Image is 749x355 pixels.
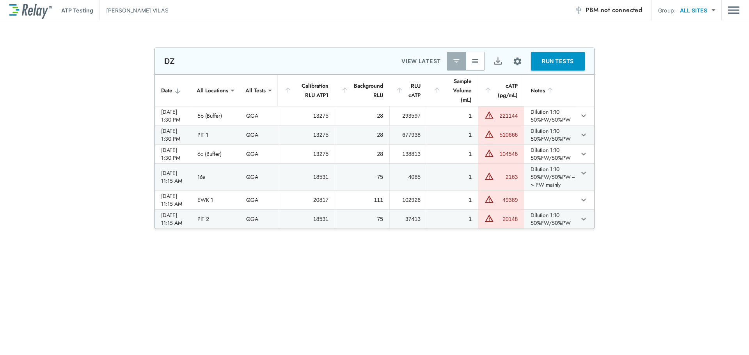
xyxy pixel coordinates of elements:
div: All Tests [240,83,271,98]
div: 1 [433,150,472,158]
td: EWK 1 [191,191,240,209]
div: RLU cATP [396,81,421,100]
img: Warning [485,110,494,120]
div: 75 [341,173,383,181]
td: 16a [191,164,240,190]
img: Warning [485,148,494,158]
td: Dilution 1:10 50%FW/50%PW [524,210,577,228]
div: 28 [341,150,383,158]
p: Group: [658,6,676,14]
img: Settings Icon [513,57,522,66]
div: [DATE] 1:30 PM [161,127,185,143]
img: Latest [453,57,460,65]
div: 18531 [284,215,328,223]
div: 18531 [284,173,328,181]
div: cATP (pg/mL) [484,81,518,100]
button: PBM not connected [572,2,645,18]
button: expand row [577,166,590,180]
span: not connected [601,5,642,14]
div: 20148 [496,215,518,223]
td: QGA [240,164,278,190]
div: 75 [341,215,383,223]
span: PBM [586,5,642,16]
td: Dilution 1:10 50%FW/50%PW [524,125,577,144]
td: QGA [240,145,278,163]
td: 5b (Buffer) [191,106,240,125]
p: ATP Testing [61,6,93,14]
div: 37413 [396,215,421,223]
td: Dilution 1:10 50%FW/50%PW [524,145,577,163]
img: View All [471,57,479,65]
td: PIT 1 [191,125,240,144]
td: Dilution 1:10 50%FW/50%PW [524,106,577,125]
div: 1 [433,196,472,204]
img: LuminUltra Relay [9,2,52,19]
div: [DATE] 11:15 AM [161,169,185,185]
div: 1 [433,215,472,223]
div: 2163 [496,173,518,181]
button: Site setup [507,51,528,72]
div: 510666 [496,131,518,139]
div: 1 [433,112,472,120]
div: All Locations [191,83,234,98]
td: Dilution 1:10 50%FW/50%PW --> PW mainly [524,164,577,190]
p: VIEW LATEST [401,57,441,66]
div: 20817 [284,196,328,204]
div: 4085 [396,173,421,181]
div: 1 [433,131,472,139]
th: Date [155,75,191,106]
img: Warning [485,129,494,139]
td: QGA [240,210,278,228]
div: [DATE] 1:30 PM [161,108,185,124]
table: sticky table [155,75,594,229]
div: 13275 [284,112,328,120]
div: 49389 [496,196,518,204]
button: expand row [577,193,590,207]
button: Main menu [728,3,740,18]
img: Warning [485,214,494,223]
div: 111 [341,196,383,204]
button: expand row [577,212,590,226]
button: expand row [577,109,590,122]
div: Notes [531,86,571,95]
button: RUN TESTS [531,52,585,71]
img: Export Icon [493,57,503,66]
td: QGA [240,191,278,209]
div: [DATE] 1:30 PM [161,146,185,162]
p: DZ [164,57,175,66]
div: 102926 [396,196,421,204]
div: 293597 [396,112,421,120]
div: Calibration RLU ATP1 [284,81,328,100]
td: QGA [240,125,278,144]
div: [DATE] 11:15 AM [161,211,185,227]
img: Warning [485,171,494,181]
div: 28 [341,112,383,120]
td: PIT 2 [191,210,240,228]
div: 1 [433,173,472,181]
div: 221144 [496,112,518,120]
button: expand row [577,128,590,141]
div: 13275 [284,150,328,158]
div: Background RLU [341,81,383,100]
img: Warning [485,194,494,204]
div: Sample Volume (mL) [433,76,472,104]
div: [DATE] 11:15 AM [161,192,185,208]
button: expand row [577,147,590,161]
div: 138813 [396,150,421,158]
button: Export [488,52,507,71]
div: 677938 [396,131,421,139]
td: 6c (Buffer) [191,145,240,163]
img: Offline Icon [575,6,582,14]
p: [PERSON_NAME] VILAS [106,6,169,14]
div: 28 [341,131,383,139]
div: 13275 [284,131,328,139]
div: 104546 [496,150,518,158]
td: QGA [240,106,278,125]
img: Drawer Icon [728,3,740,18]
